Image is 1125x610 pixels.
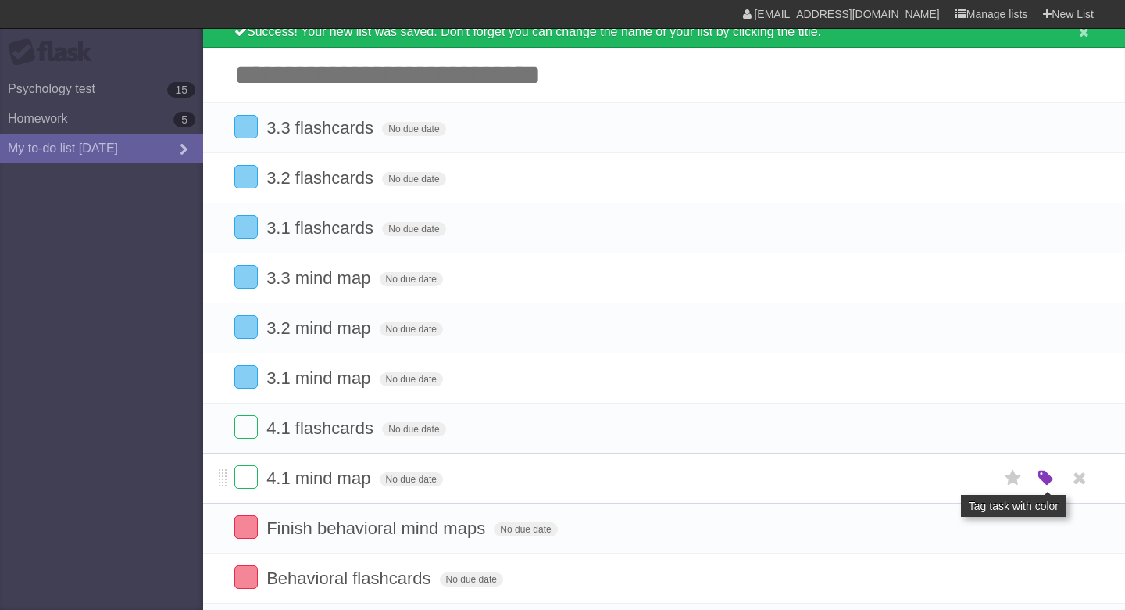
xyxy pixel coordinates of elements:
[234,265,258,289] label: Done
[266,218,377,238] span: 3.1 flashcards
[234,215,258,239] label: Done
[266,368,374,388] span: 3.1 mind map
[266,569,434,588] span: Behavioral flashcards
[266,518,489,538] span: Finish behavioral mind maps
[380,272,443,286] span: No due date
[234,365,258,389] label: Done
[266,318,374,338] span: 3.2 mind map
[382,222,445,236] span: No due date
[234,165,258,188] label: Done
[234,415,258,439] label: Done
[266,268,374,288] span: 3.3 mind map
[382,122,445,136] span: No due date
[234,465,258,489] label: Done
[266,118,377,138] span: 3.3 flashcards
[167,82,195,98] b: 15
[380,322,443,336] span: No due date
[380,472,443,486] span: No due date
[8,38,102,66] div: Flask
[234,315,258,339] label: Done
[440,572,503,587] span: No due date
[266,468,374,488] span: 4.1 mind map
[234,515,258,539] label: Done
[203,17,1125,48] div: Success! Your new list was saved. Don't forget you can change the name of your list by clicking t...
[266,168,377,188] span: 3.2 flashcards
[382,172,445,186] span: No due date
[266,418,377,438] span: 4.1 flashcards
[380,372,443,386] span: No due date
[382,422,445,436] span: No due date
[234,115,258,138] label: Done
[998,465,1028,491] label: Star task
[173,112,195,127] b: 5
[494,522,557,536] span: No due date
[234,565,258,589] label: Done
